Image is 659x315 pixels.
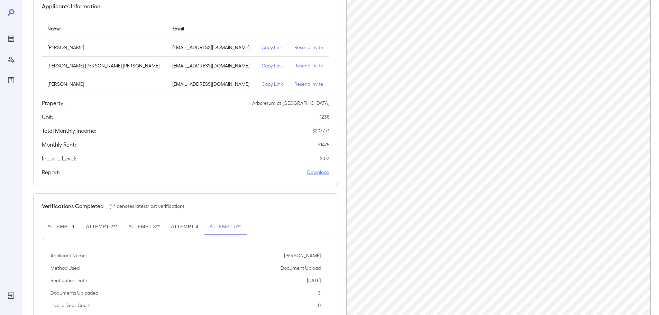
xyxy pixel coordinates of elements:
table: simple table [42,19,329,93]
p: [PERSON_NAME] [47,81,161,87]
div: FAQ [6,75,17,86]
p: 2.02 [320,155,329,162]
p: [PERSON_NAME] [PERSON_NAME] [PERSON_NAME] [47,62,161,69]
p: Applicant Name [51,252,86,259]
div: Manage Users [6,54,17,65]
p: Verification Date [51,277,87,284]
h5: Verifications Completed [42,202,104,210]
div: Log Out [6,290,17,301]
p: Copy Link [262,62,283,69]
p: [PERSON_NAME] [47,44,161,51]
p: Resend Invite [294,62,324,69]
p: Resend Invite [294,44,324,51]
h5: Property: [42,99,65,107]
p: Invalid Docs Count [51,302,91,309]
p: [EMAIL_ADDRESS][DOMAIN_NAME] [172,81,250,87]
button: Attempt 2** [80,219,123,235]
p: [EMAIL_ADDRESS][DOMAIN_NAME] [172,62,250,69]
h5: Total Monthly Income: [42,127,97,135]
p: Arboretum at [GEOGRAPHIC_DATA] [252,100,329,106]
button: Attempt 1 [42,219,80,235]
p: Resend Invite [294,81,324,87]
p: Documents Uploaded [51,289,98,296]
p: Copy Link [262,81,283,87]
th: Email [167,19,256,38]
p: $ 1475 [318,141,329,148]
p: $ 2977.71 [312,127,329,134]
p: Copy Link [262,44,283,51]
button: Attempt 4 [165,219,204,235]
h5: Unit: [42,113,53,121]
p: Method Used [51,265,80,271]
p: [DATE] [307,277,321,284]
h5: Income Level: [42,154,76,163]
button: Attempt 3** [123,219,165,235]
div: Reports [6,33,17,44]
p: 1238 [320,113,329,120]
th: Name [42,19,167,38]
p: (** denotes latest/last verification) [109,203,184,210]
h5: Monthly Rent: [42,140,76,149]
h5: Applicants Information [42,2,100,10]
p: Document Upload [281,265,321,271]
p: [EMAIL_ADDRESS][DOMAIN_NAME] [172,44,250,51]
p: [PERSON_NAME] [284,252,321,259]
a: Download [307,169,329,176]
p: 0 [318,302,321,309]
h5: Report: [42,168,60,176]
p: 3 [318,289,321,296]
button: Attempt 5** [204,219,247,235]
